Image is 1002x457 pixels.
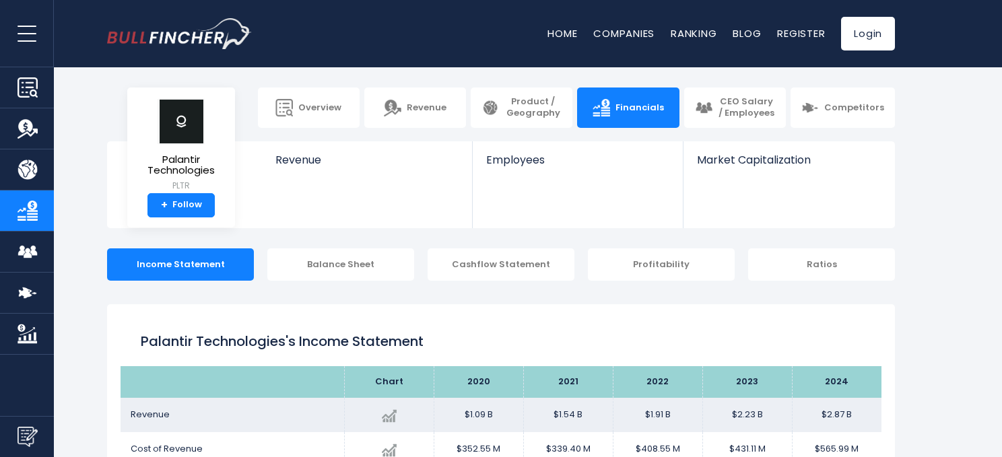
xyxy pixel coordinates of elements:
[733,26,761,40] a: Blog
[107,18,252,49] img: bullfincher logo
[131,442,203,455] span: Cost of Revenue
[137,98,225,193] a: Palantir Technologies PLTR
[131,408,170,421] span: Revenue
[364,87,466,128] a: Revenue
[107,18,252,49] a: Go to homepage
[107,248,254,281] div: Income Statement
[547,26,577,40] a: Home
[523,398,613,432] td: $1.54 B
[138,180,224,192] small: PLTR
[138,154,224,176] span: Palantir Technologies
[434,398,523,432] td: $1.09 B
[615,102,664,114] span: Financials
[613,366,702,398] th: 2022
[267,248,414,281] div: Balance Sheet
[777,26,825,40] a: Register
[791,87,895,128] a: Competitors
[824,102,884,114] span: Competitors
[504,96,562,119] span: Product / Geography
[344,366,434,398] th: Chart
[523,366,613,398] th: 2021
[298,102,341,114] span: Overview
[577,87,679,128] a: Financials
[161,199,168,211] strong: +
[428,248,574,281] div: Cashflow Statement
[486,153,669,166] span: Employees
[683,141,894,189] a: Market Capitalization
[613,398,702,432] td: $1.91 B
[748,248,895,281] div: Ratios
[792,366,881,398] th: 2024
[471,87,572,128] a: Product / Geography
[593,26,655,40] a: Companies
[702,398,792,432] td: $2.23 B
[588,248,735,281] div: Profitability
[718,96,775,119] span: CEO Salary / Employees
[841,17,895,50] a: Login
[434,366,523,398] th: 2020
[671,26,716,40] a: Ranking
[792,398,881,432] td: $2.87 B
[258,87,360,128] a: Overview
[262,141,473,189] a: Revenue
[473,141,682,189] a: Employees
[697,153,880,166] span: Market Capitalization
[141,331,861,351] h1: Palantir Technologies's Income Statement
[684,87,786,128] a: CEO Salary / Employees
[147,193,215,217] a: +Follow
[702,366,792,398] th: 2023
[275,153,459,166] span: Revenue
[407,102,446,114] span: Revenue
